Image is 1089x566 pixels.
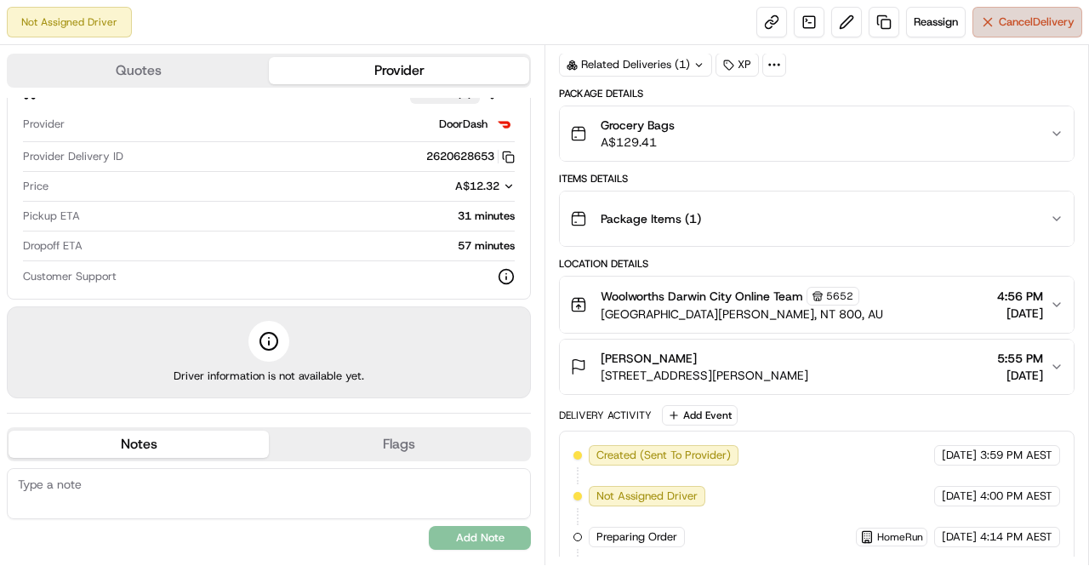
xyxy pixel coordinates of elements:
div: Location Details [559,257,1075,271]
span: [DATE] [942,529,977,545]
button: Grocery BagsA$129.41 [560,106,1074,161]
button: Notes [9,431,269,458]
span: 4:00 PM AEST [980,489,1052,504]
div: Delivery Activity [559,409,652,422]
span: Provider [23,117,65,132]
button: Woolworths Darwin City Online Team5652[GEOGRAPHIC_DATA][PERSON_NAME], NT 800, AU4:56 PM[DATE] [560,277,1074,333]
div: 31 minutes [87,209,515,224]
span: Grocery Bags [601,117,675,134]
span: Package Items ( 1 ) [601,210,701,227]
span: DoorDash [439,117,487,132]
span: Preparing Order [596,529,677,545]
span: 5:55 PM [997,350,1043,367]
span: Driver information is not available yet. [174,369,364,384]
span: 3:59 PM AEST [980,448,1052,463]
span: Reassign [914,14,958,30]
button: Reassign [906,7,966,37]
span: Provider Delivery ID [23,149,123,164]
span: 4:56 PM [997,288,1043,305]
span: Customer Support [23,269,117,284]
div: Items Details [559,172,1075,186]
button: [PERSON_NAME][STREET_ADDRESS][PERSON_NAME]5:55 PM[DATE] [560,340,1074,394]
span: [PERSON_NAME] [601,350,697,367]
span: [GEOGRAPHIC_DATA][PERSON_NAME], NT 800, AU [601,306,883,323]
button: Add Event [662,405,738,426]
span: A$129.41 [601,134,675,151]
button: A$12.32 [365,179,515,194]
span: 5652 [826,289,853,303]
button: Provider [269,57,529,84]
span: Created (Sent To Provider) [596,448,731,463]
img: doordash_logo_v2.png [494,114,515,134]
span: [DATE] [997,305,1043,322]
span: [DATE] [942,448,977,463]
div: XP [716,53,759,77]
button: Quotes [9,57,269,84]
button: Flags [269,431,529,458]
span: Cancel Delivery [999,14,1075,30]
span: HomeRun [877,530,923,544]
button: 2620628653 [426,149,515,164]
div: 57 minutes [89,238,515,254]
span: Pickup ETA [23,209,80,224]
span: Not Assigned Driver [596,489,698,504]
button: Package Items (1) [560,192,1074,246]
span: Woolworths Darwin City Online Team [601,288,803,305]
div: Package Details [559,87,1075,100]
button: CancelDelivery [972,7,1082,37]
span: [DATE] [942,489,977,504]
div: Related Deliveries (1) [559,53,712,77]
span: [STREET_ADDRESS][PERSON_NAME] [601,367,808,384]
span: [DATE] [997,367,1043,384]
span: Dropoff ETA [23,238,83,254]
span: 4:14 PM AEST [980,529,1052,545]
span: Price [23,179,48,194]
span: A$12.32 [455,179,499,193]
